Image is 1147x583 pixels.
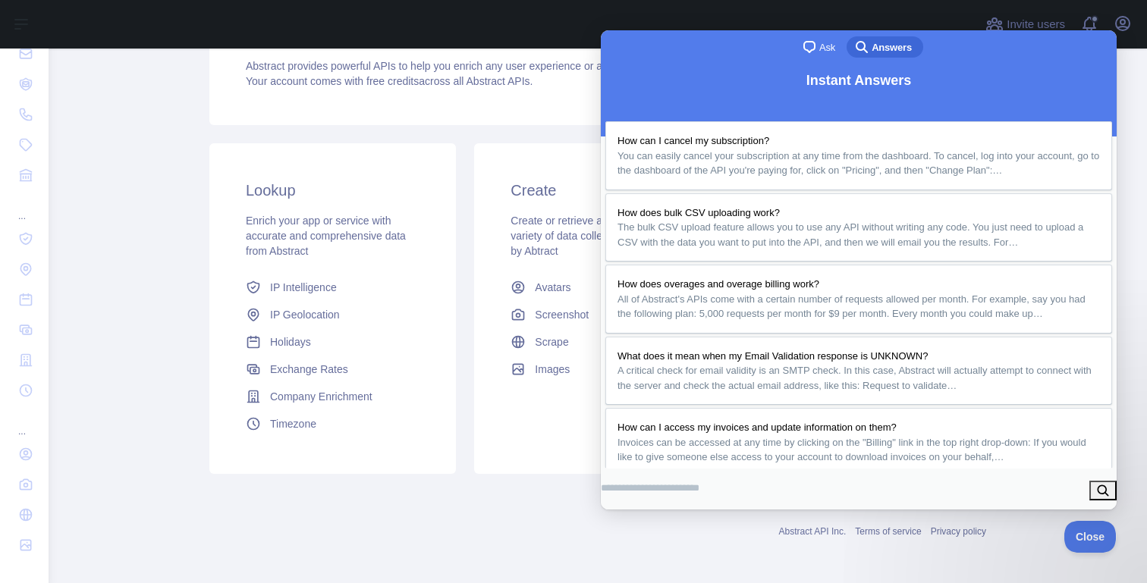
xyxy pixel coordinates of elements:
span: Timezone [270,416,316,431]
span: Your account comes with across all Abstract APIs. [246,75,533,87]
div: ... [12,192,36,222]
a: Terms of service [855,526,921,537]
span: Abstract provides powerful APIs to help you enrich any user experience or automate any workflow. [246,60,708,72]
iframe: Help Scout Beacon - Close [1064,521,1117,553]
a: Company Enrichment [240,383,426,410]
a: Images [504,356,690,383]
a: Timezone [240,410,426,437]
span: IP Geolocation [270,307,340,322]
span: IP Intelligence [270,280,337,295]
span: Images [535,362,570,377]
span: free credits [366,75,419,87]
a: Screenshot [504,301,690,328]
a: Privacy policy [931,526,986,537]
button: Invite users [982,12,1068,36]
a: Holidays [240,328,426,356]
div: ... [12,407,36,437]
span: Create or retrieve assets from a variety of data collected or created by Abtract [511,215,673,257]
span: Scrape [535,334,568,349]
a: Exchange Rates [240,356,426,383]
span: Avatars [535,280,570,295]
h3: Lookup [246,180,420,201]
a: IP Intelligence [240,274,426,301]
span: Holidays [270,334,311,349]
a: Abstract API Inc. [779,526,847,537]
a: Avatars [504,274,690,301]
a: Scrape [504,328,690,356]
span: Invite users [1007,16,1065,33]
span: Screenshot [535,307,589,322]
span: Exchange Rates [270,362,348,377]
span: Enrich your app or service with accurate and comprehensive data from Abstract [246,215,406,257]
a: IP Geolocation [240,301,426,328]
span: Company Enrichment [270,389,372,404]
iframe: Help Scout Beacon - Live Chat, Contact Form, and Knowledge Base [601,30,1117,509]
h3: Create [511,180,684,201]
